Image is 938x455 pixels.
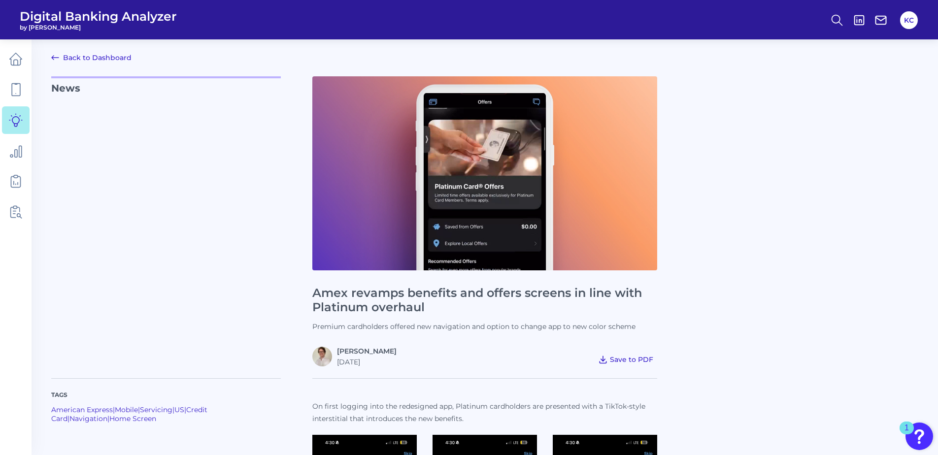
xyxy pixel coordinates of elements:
[337,357,397,366] div: [DATE]
[312,347,332,366] img: MIchael McCaw
[312,286,657,315] h1: Amex revamps benefits and offers screens in line with Platinum overhaul
[610,355,653,364] span: Save to PDF
[51,405,207,423] a: Credit Card
[20,9,177,24] span: Digital Banking Analyzer
[20,24,177,31] span: by [PERSON_NAME]
[174,405,184,414] a: US
[69,414,107,423] a: Navigation
[140,405,172,414] a: Servicing
[107,414,109,423] span: |
[51,390,281,399] p: Tags
[172,405,174,414] span: |
[594,353,657,366] button: Save to PDF
[109,414,156,423] a: Home Screen
[904,428,909,441] div: 1
[337,347,397,356] a: [PERSON_NAME]
[51,52,132,64] a: Back to Dashboard
[51,405,113,414] a: American Express
[113,405,115,414] span: |
[67,414,69,423] span: |
[184,405,186,414] span: |
[312,400,657,425] p: On first logging into the redesigned app, Platinum cardholders are presented with a TikTok-style ...
[905,422,933,450] button: Open Resource Center, 1 new notification
[900,11,918,29] button: KC
[115,405,138,414] a: Mobile
[51,76,281,366] p: News
[138,405,140,414] span: |
[312,322,657,331] p: Premium cardholders offered new navigation and option to change app to new color scheme
[312,76,657,270] img: News - Phone.png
